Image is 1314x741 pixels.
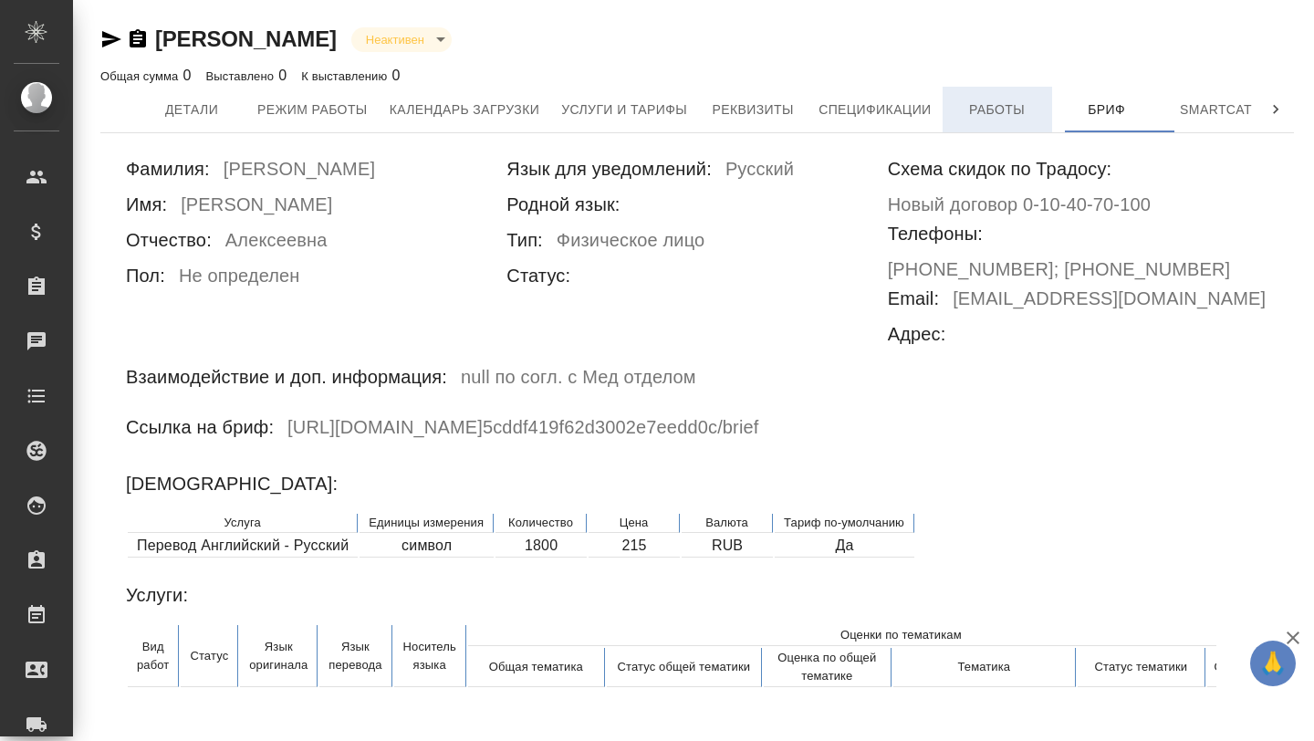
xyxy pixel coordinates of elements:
span: Режим работы [257,99,368,121]
td: Да [775,535,914,558]
h6: Алексеевна [225,225,328,261]
h6: [PHONE_NUMBER]; [PHONE_NUMBER] [888,255,1231,284]
h6: Взаимодействие и доп. информация: [126,362,447,391]
td: 1800 [495,535,587,558]
h6: [PERSON_NAME] [181,190,332,225]
h6: Пол: [126,261,165,290]
td: 215 [589,535,680,558]
p: Цена [598,514,670,532]
span: Работы [954,99,1041,121]
td: RUB [682,535,773,558]
button: Скопировать ссылку [127,28,149,50]
h6: Новый договор 0-10-40-70-100 [888,190,1151,219]
h6: Отчество: [126,225,212,255]
h6: Имя: [126,190,167,219]
a: [PERSON_NAME] [155,26,337,51]
button: 🙏 [1250,641,1296,686]
p: Выставлено [206,69,279,83]
span: Детали [148,99,235,121]
h6: Не определен [179,261,300,297]
h6: [DEMOGRAPHIC_DATA]: [126,469,338,498]
h6: [URL][DOMAIN_NAME] 5cddf419f62d3002e7eedd0c /brief [287,412,758,448]
div: Неактивен [351,27,452,52]
h6: Русский [725,154,794,190]
p: Услуга [137,514,348,532]
h6: Физическое лицо [557,225,704,261]
span: Бриф [1063,99,1151,121]
p: Единицы измерения [369,514,484,532]
h6: null по согл. с Мед отделом [461,362,696,398]
button: Скопировать ссылку для ЯМессенджера [100,28,122,50]
p: Общая сумма [100,69,182,83]
h6: Фамилия: [126,154,210,183]
p: Вид работ [137,638,169,674]
h6: [PERSON_NAME] [224,154,375,190]
div: 0 [206,65,287,87]
p: Общая тематика [469,658,603,676]
h6: Адрес: [888,319,946,349]
h6: Ссылка на бриф: [126,412,274,442]
p: Cтатус [190,647,228,665]
span: Smartcat [1173,99,1260,121]
p: К выставлению [301,69,391,83]
span: Реквизиты [709,99,797,121]
button: Неактивен [360,32,430,47]
p: Язык оригинала [249,638,308,674]
span: 🙏 [1257,644,1288,683]
td: Перевод Английский - Русский [128,535,358,558]
p: Носитель языка [403,638,456,674]
span: Услуги и тарифы [561,99,687,121]
p: Количество [505,514,577,532]
div: 0 [301,65,400,87]
h6: Email: [888,284,939,313]
p: Валюта [691,514,763,532]
p: Тематика [894,658,1074,676]
h6: Родной язык: [506,190,620,219]
p: Cтатус общей тематики [608,658,760,676]
h6: Услуги: [126,580,188,610]
p: Cтатус тематики [1079,658,1204,676]
h6: Тип: [506,225,543,255]
h6: Схема скидок по Традосу: [888,154,1112,183]
p: Оценка по общей тематике [765,649,890,685]
span: Календарь загрузки [390,99,540,121]
span: Спецификации [819,99,931,121]
h6: Язык для уведомлений: [506,154,712,183]
p: Язык перевода [328,638,381,674]
div: 0 [100,65,192,87]
h6: [EMAIL_ADDRESS][DOMAIN_NAME] [953,284,1266,319]
td: символ [360,535,494,558]
h6: Статус: [506,261,570,290]
h6: Телефоны: [888,219,983,248]
p: Тариф по-умолчанию [784,514,904,532]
